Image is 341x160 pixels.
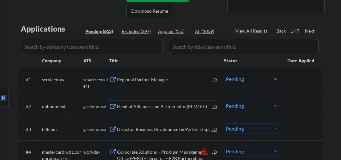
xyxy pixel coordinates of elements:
[276,28,286,34] div: Back
[126,4,173,18] button: Download Resume
[212,146,218,157] div: JD
[200,147,209,156] button: warning_amber
[109,58,218,64] div: Title
[195,28,226,34] div: All (1059)
[212,101,218,112] div: JD
[117,103,212,110] div: Head of Alliances and Partnerships (REMOTE)
[117,126,212,132] div: Director, Business Development & Partnerships
[291,28,305,34] div: 1 / 7
[122,28,153,34] div: Excluded (297)
[117,77,212,83] div: Regional Partner Manager
[169,39,319,54] input: Search by title (case sensitive)
[21,25,83,33] div: Applications
[287,58,315,64] div: Date Applied
[212,74,218,85] div: JD
[85,28,117,34] div: Pending (612)
[158,28,190,34] div: Applied (150)
[235,28,269,34] div: View All Results
[212,123,218,135] div: JD
[224,55,278,66] div: Status
[305,28,315,34] div: Next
